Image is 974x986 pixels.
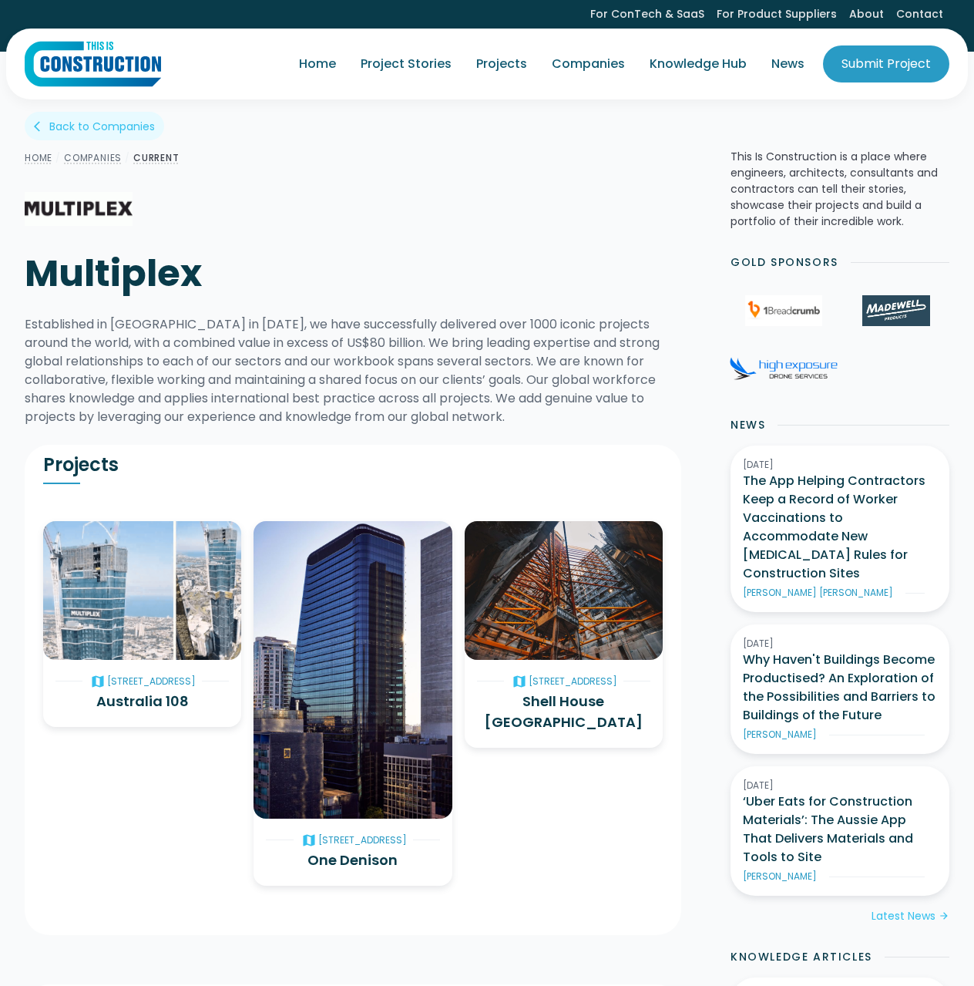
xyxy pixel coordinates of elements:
[510,672,529,691] div: map
[43,521,241,660] img: 澳大利亚 108
[107,675,196,688] div: [STREET_ADDRESS]
[43,453,353,476] h2: Projects
[49,119,155,134] div: Back to Companies
[287,42,348,86] a: Home
[539,42,637,86] a: Companies
[730,149,949,230] p: This Is Construction is a place where engineers, architects, consultants and contractors can tell...
[730,624,949,754] a: [DATE]Why Haven't Buildings Become Productised? An Exploration of the Possibilities and Barriers ...
[25,41,161,87] img: 这是建筑标志
[55,691,229,712] h3: Australia 108
[318,833,407,847] div: [STREET_ADDRESS]
[25,112,164,140] a: arrow_back_iosBack to Companies
[862,295,930,326] img: Madewell 产品
[133,151,180,164] a: Current
[743,870,817,883] div: [PERSON_NAME]
[348,42,464,86] a: Project Stories
[745,295,822,326] img: 1面包屑
[34,119,46,134] div: arrow_back_ios
[743,637,937,651] div: [DATE]
[464,42,539,86] a: Projects
[25,251,499,297] h1: Multiplex
[300,831,318,850] div: map
[25,315,681,426] div: Established in [GEOGRAPHIC_DATA] in [DATE], we have successfully delivered over 1000 iconic proje...
[43,521,241,727] a: 澳大利亚 108map[STREET_ADDRESS]Australia 108
[743,458,937,472] div: [DATE]
[25,41,161,87] a: 家
[872,908,949,924] a: Latest Newsarrow_forward
[730,766,949,896] a: [DATE]‘Uber Eats for Construction Materials’: The Aussie App That Delivers Materials and Tools to...
[64,151,122,164] a: Companies
[637,42,759,86] a: Knowledge Hub
[743,779,937,793] div: [DATE]
[529,675,617,688] div: [STREET_ADDRESS]
[465,521,663,748] a: 悉尼贝壳屋map[STREET_ADDRESS]Shell House [GEOGRAPHIC_DATA]
[266,850,439,870] h3: One Denison
[477,691,650,732] h3: Shell House [GEOGRAPHIC_DATA]
[730,357,838,380] img: 高曝光度
[823,45,949,82] a: Submit Project
[89,672,107,691] div: map
[841,55,931,73] div: Submit Project
[743,472,937,583] h3: The App Helping Contractors Keep a Record of Worker Vaccinations to Accommodate New [MEDICAL_DATA...
[743,651,937,725] h3: Why Haven't Buildings Become Productised? An Exploration of the Possibilities and Barriers to Bui...
[730,949,872,965] h2: Knowledge Articles
[743,793,937,867] h3: ‘Uber Eats for Construction Materials’: The Aussie App That Delivers Materials and Tools to Site
[939,909,949,924] div: arrow_forward
[872,908,935,924] div: Latest News
[743,586,893,600] div: [PERSON_NAME] [PERSON_NAME]
[730,254,838,271] h2: Gold Sponsors
[25,151,52,164] a: Home
[25,192,133,226] img: 多路复用
[122,149,133,167] div: /
[730,417,765,433] h2: News
[759,42,817,86] a: News
[52,149,64,167] div: /
[743,728,817,742] div: [PERSON_NAME]
[254,521,452,886] a: 丹尼森一号map[STREET_ADDRESS]One Denison
[465,521,663,660] img: 悉尼贝壳屋
[254,521,452,819] img: 丹尼森一号
[730,446,949,612] a: [DATE]The App Helping Contractors Keep a Record of Worker Vaccinations to Accommodate New [MEDICA...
